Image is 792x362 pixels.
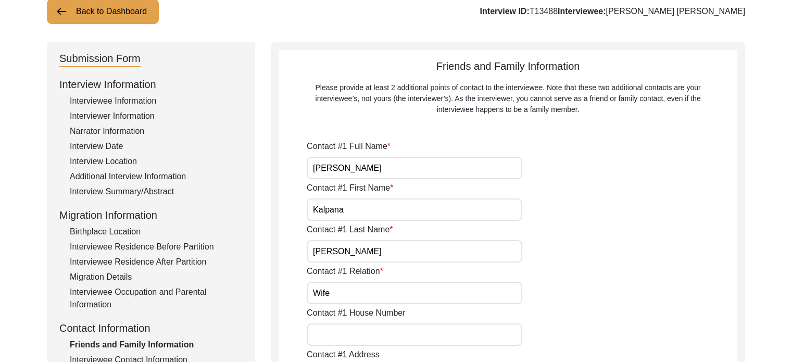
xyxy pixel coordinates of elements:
[70,170,243,183] div: Additional Interview Information
[307,223,393,236] label: Contact #1 Last Name
[59,207,243,223] div: Migration Information
[307,348,380,361] label: Contact #1 Address
[70,95,243,107] div: Interviewee Information
[307,265,383,278] label: Contact #1 Relation
[59,320,243,336] div: Contact Information
[70,185,243,198] div: Interview Summary/Abstract
[70,286,243,311] div: Interviewee Occupation and Parental Information
[307,140,391,153] label: Contact #1 Full Name
[279,58,737,115] div: Friends and Family Information
[307,182,393,194] label: Contact #1 First Name
[70,226,243,238] div: Birthplace Location
[480,5,745,18] div: T13488 [PERSON_NAME] [PERSON_NAME]
[70,271,243,283] div: Migration Details
[558,7,606,16] b: Interviewee:
[59,51,141,67] div: Submission Form
[70,339,243,351] div: Friends and Family Information
[70,125,243,138] div: Narrator Information
[305,82,711,115] div: Please provide at least 2 additional points of contact to the interviewee. Note that these two ad...
[307,307,405,319] label: Contact #1 House Number
[70,140,243,153] div: Interview Date
[70,155,243,168] div: Interview Location
[70,256,243,268] div: Interviewee Residence After Partition
[59,77,243,92] div: Interview Information
[480,7,529,16] b: Interview ID:
[70,241,243,253] div: Interviewee Residence Before Partition
[55,5,68,18] img: arrow-left.png
[70,110,243,122] div: Interviewer Information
